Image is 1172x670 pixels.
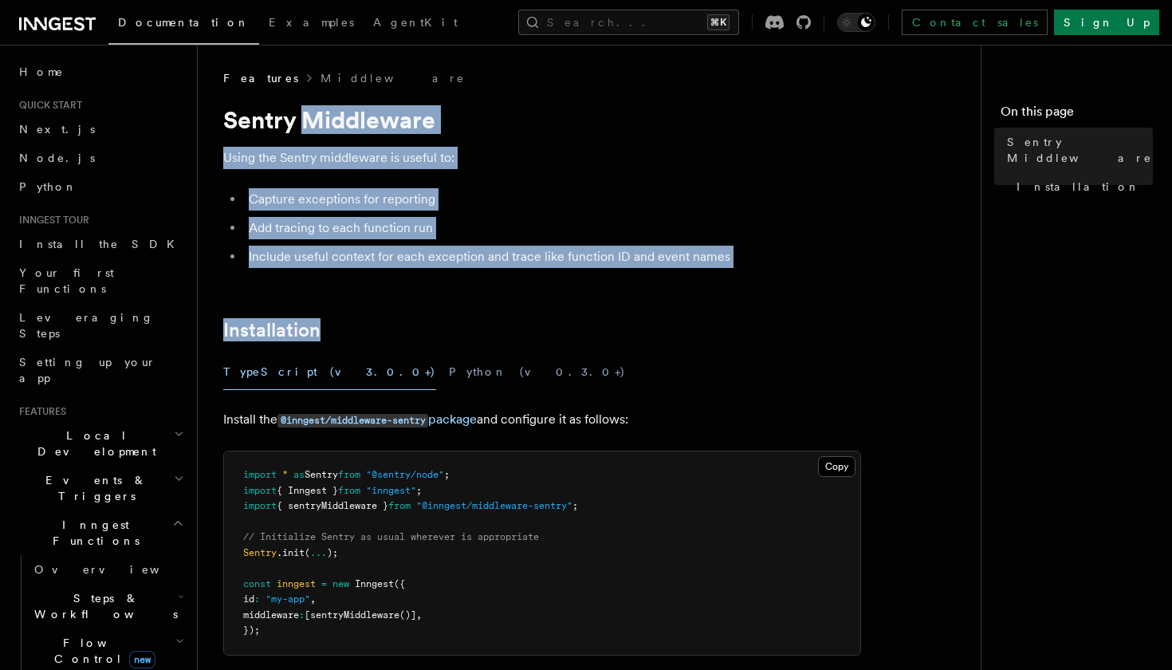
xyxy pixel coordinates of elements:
span: Features [223,70,298,86]
span: Your first Functions [19,266,114,295]
span: : [299,609,305,621]
span: ); [327,547,338,558]
span: Node.js [19,152,95,164]
span: = [321,578,327,589]
a: Home [13,57,187,86]
span: Sentry Middleware [1007,134,1153,166]
span: "@sentry/node" [366,469,444,480]
h4: On this page [1001,102,1153,128]
button: Toggle dark mode [837,13,875,32]
span: ( [305,547,310,558]
span: , [416,609,422,621]
span: // Initialize Sentry as usual wherever is appropriate [243,531,539,542]
button: TypeScript (v3.0.0+) [223,354,436,390]
span: { Inngest } [277,485,338,496]
p: Using the Sentry middleware is useful to: [223,147,861,169]
li: Add tracing to each function run [244,217,861,239]
span: Events & Triggers [13,472,174,504]
a: Contact sales [902,10,1048,35]
a: Sentry Middleware [1001,128,1153,172]
button: Python (v0.3.0+) [449,354,626,390]
span: .init [277,547,305,558]
span: import [243,469,277,480]
span: Flow Control [28,635,175,667]
span: }); [243,625,260,636]
span: [ [305,609,310,621]
span: : [254,593,260,605]
span: Inngest tour [13,214,89,227]
a: Node.js [13,144,187,172]
h1: Sentry Middleware [223,105,861,134]
span: Local Development [13,428,174,459]
span: Installation [1017,179,1140,195]
span: Setting up your app [19,356,156,384]
span: Sentry [305,469,338,480]
span: Inngest [355,578,394,589]
code: @inngest/middleware-sentry [277,414,428,428]
span: Inngest Functions [13,517,172,549]
li: Capture exceptions for reporting [244,188,861,211]
span: Python [19,180,77,193]
span: AgentKit [373,16,458,29]
span: as [293,469,305,480]
a: Next.js [13,115,187,144]
span: Steps & Workflows [28,590,178,622]
a: Sign Up [1054,10,1159,35]
span: import [243,500,277,511]
a: Installation [223,319,321,341]
span: sentryMiddleware [310,609,399,621]
span: Documentation [118,16,250,29]
a: Install the SDK [13,230,187,258]
span: ; [416,485,422,496]
a: Python [13,172,187,201]
a: Your first Functions [13,258,187,303]
span: ... [310,547,327,558]
span: from [338,485,360,496]
span: "my-app" [265,593,310,605]
kbd: ⌘K [707,14,730,30]
a: Overview [28,555,187,584]
span: Leveraging Steps [19,311,154,340]
a: Installation [1010,172,1153,201]
span: { sentryMiddleware } [277,500,388,511]
span: , [310,593,316,605]
span: Install the SDK [19,238,184,250]
button: Search...⌘K [518,10,739,35]
p: Install the and configure it as follows: [223,408,861,432]
a: Documentation [108,5,259,45]
button: Local Development [13,421,187,466]
span: Overview [34,563,199,576]
a: @inngest/middleware-sentrypackage [277,412,477,427]
span: inngest [277,578,316,589]
span: ()] [399,609,416,621]
button: Events & Triggers [13,466,187,510]
span: Sentry [243,547,277,558]
span: new [129,651,155,668]
span: middleware [243,609,299,621]
span: new [332,578,349,589]
a: Leveraging Steps [13,303,187,348]
span: ; [444,469,450,480]
span: Home [19,64,64,80]
a: Examples [259,5,364,43]
span: Features [13,405,66,418]
span: "inngest" [366,485,416,496]
span: from [388,500,411,511]
span: from [338,469,360,480]
a: Setting up your app [13,348,187,392]
span: ({ [394,578,405,589]
button: Inngest Functions [13,510,187,555]
span: "@inngest/middleware-sentry" [416,500,572,511]
a: AgentKit [364,5,467,43]
li: Include useful context for each exception and trace like function ID and event names [244,246,861,268]
span: Examples [269,16,354,29]
span: id [243,593,254,605]
span: Quick start [13,99,82,112]
a: Middleware [321,70,466,86]
span: ; [572,500,578,511]
span: const [243,578,271,589]
button: Copy [818,456,855,477]
button: Steps & Workflows [28,584,187,629]
span: Next.js [19,123,95,136]
span: import [243,485,277,496]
